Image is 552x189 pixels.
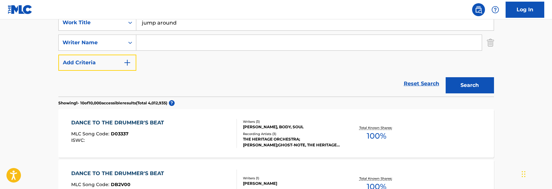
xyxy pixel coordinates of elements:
[58,100,167,106] p: Showing 1 - 10 of 10,000 accessible results (Total 4,012,935 )
[487,35,494,51] img: Delete Criterion
[169,100,175,106] span: ?
[8,5,33,14] img: MLC Logo
[71,170,167,177] div: DANCE TO THE DRUMMER'S BEAT
[71,131,111,137] span: MLC Song Code :
[243,181,340,186] div: [PERSON_NAME]
[491,6,499,14] img: help
[63,39,121,47] div: Writer Name
[489,3,502,16] div: Help
[71,119,167,127] div: DANCE TO THE DRUMMER'S BEAT
[63,19,121,26] div: Work Title
[123,59,131,67] img: 9d2ae6d4665cec9f34b9.svg
[243,131,340,136] div: Recording Artists ( 3 )
[446,77,494,93] button: Search
[111,182,131,187] span: DB2V00
[243,136,340,148] div: THE HERITAGE ORCHESTRA;[PERSON_NAME];GHOST-NOTE, THE HERITAGE ORCHESTRA;[PERSON_NAME];GHOST-NOTE,...
[401,77,442,91] a: Reset Search
[506,2,544,18] a: Log In
[367,130,386,142] span: 100 %
[243,119,340,124] div: Writers ( 3 )
[475,6,482,14] img: search
[520,158,552,189] iframe: Chat Widget
[243,176,340,181] div: Writers ( 1 )
[58,109,494,158] a: DANCE TO THE DRUMMER'S BEATMLC Song Code:D03337ISWC:Writers (3)[PERSON_NAME], BODY, SOULRecording...
[58,55,136,71] button: Add Criteria
[522,164,526,184] div: Drag
[111,131,129,137] span: D03337
[359,125,394,130] p: Total Known Shares:
[71,137,86,143] span: ISWC :
[359,176,394,181] p: Total Known Shares:
[243,124,340,130] div: [PERSON_NAME], BODY, SOUL
[58,15,494,97] form: Search Form
[472,3,485,16] a: Public Search
[71,182,111,187] span: MLC Song Code :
